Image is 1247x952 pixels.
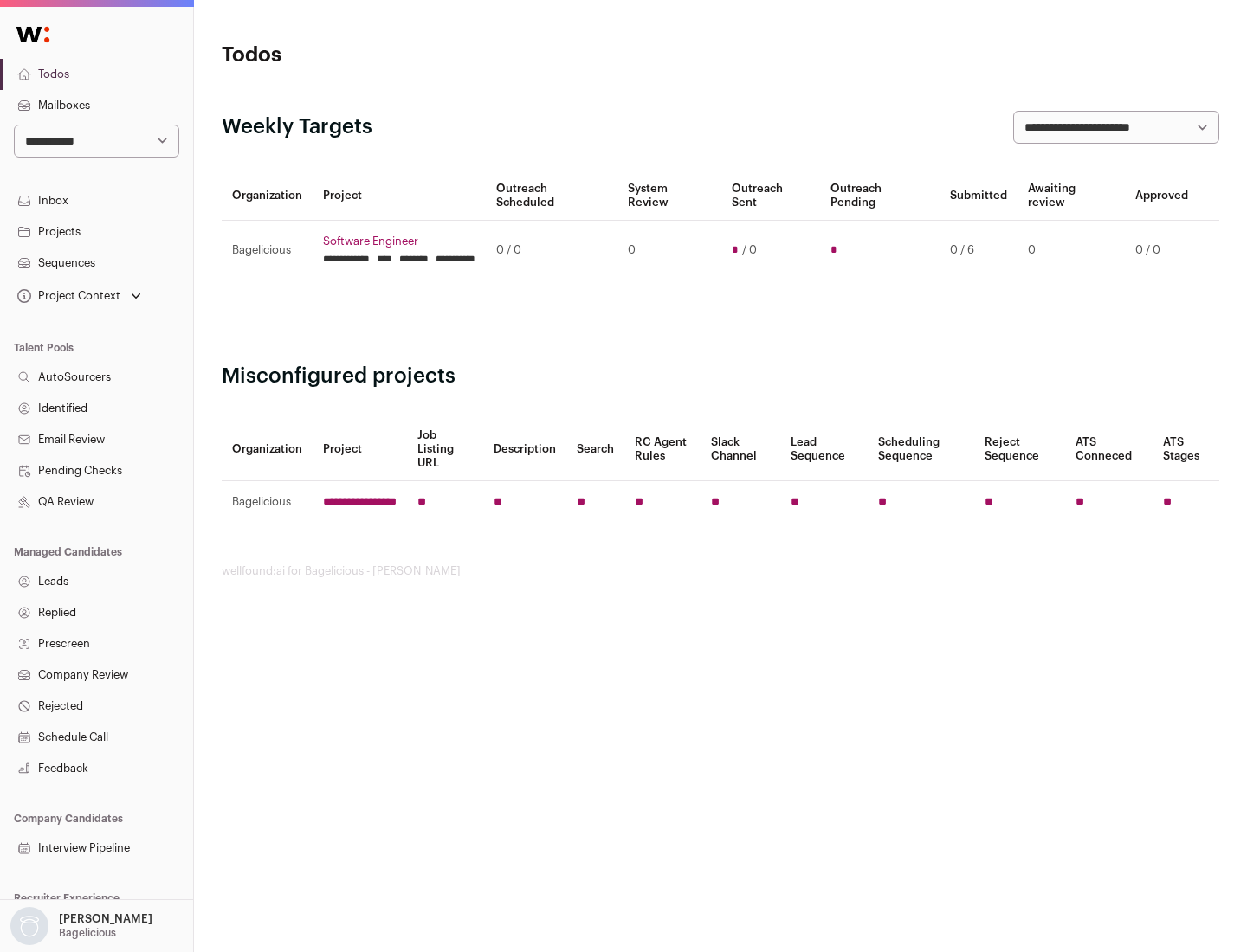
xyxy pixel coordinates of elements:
[721,171,821,221] th: Outreach Sent
[1065,418,1152,481] th: ATS Conneced
[313,171,486,221] th: Project
[1018,171,1125,221] th: Awaiting review
[407,418,483,481] th: Job Listing URL
[222,171,313,221] th: Organization
[486,221,617,280] td: 0 / 0
[10,907,48,945] img: nopic.png
[483,418,566,481] th: Description
[222,564,1219,578] footer: wellfound:ai for Bagelicious - [PERSON_NAME]
[624,418,700,481] th: RC Agent Rules
[222,113,372,141] h2: Weekly Targets
[323,235,475,248] a: Software Engineer
[222,481,313,524] td: Bagelicious
[617,171,720,221] th: System Review
[313,418,407,481] th: Project
[940,171,1018,221] th: Submitted
[701,418,780,481] th: Slack Channel
[14,284,145,308] button: Open dropdown
[7,907,156,945] button: Open dropdown
[59,912,152,926] p: [PERSON_NAME]
[780,418,868,481] th: Lead Sequence
[742,243,757,257] span: / 0
[868,418,974,481] th: Scheduling Sequence
[820,171,939,221] th: Outreach Pending
[1125,171,1199,221] th: Approved
[222,42,554,69] h1: Todos
[974,418,1066,481] th: Reject Sequence
[566,418,624,481] th: Search
[14,289,120,303] div: Project Context
[222,418,313,481] th: Organization
[1153,418,1219,481] th: ATS Stages
[940,221,1018,280] td: 0 / 6
[1018,221,1125,280] td: 0
[59,926,116,940] p: Bagelicious
[617,221,720,280] td: 0
[486,171,617,221] th: Outreach Scheduled
[222,221,313,280] td: Bagelicious
[222,363,1219,390] h2: Misconfigured projects
[1125,221,1199,280] td: 0 / 0
[7,17,59,52] img: Wellfound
